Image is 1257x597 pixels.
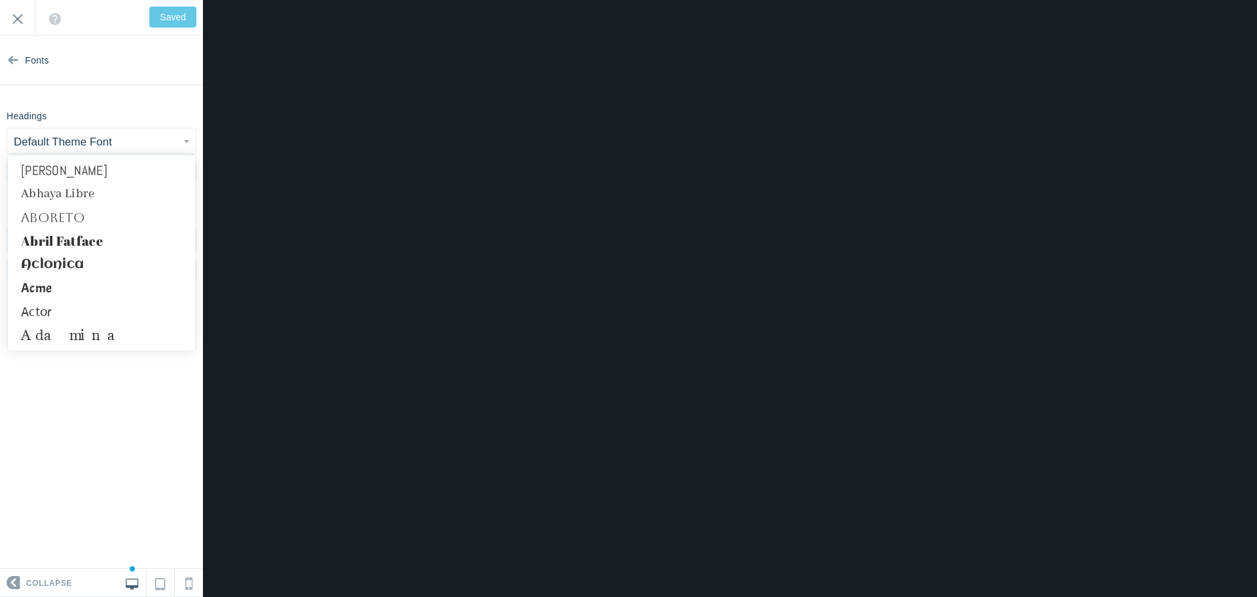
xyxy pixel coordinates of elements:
a: [PERSON_NAME] [8,159,195,182]
h6: Headings [7,111,47,121]
a: Actor [8,300,195,324]
a: Adamina [8,324,195,347]
button: Regular [7,161,98,183]
h6: Base [7,210,28,220]
span: Fonts [25,36,49,85]
a: Aclonica [8,253,195,277]
button: Default Theme Font [7,128,196,153]
span: Collapse [26,569,72,597]
small: Default Theme Font [14,136,112,148]
a: Aboreto [8,206,195,229]
a: Abhaya Libre [8,182,195,206]
a: Advent Pro [8,347,195,371]
button: Regular [7,260,98,282]
a: Abril Fatface [8,229,195,253]
a: Acme [8,277,195,300]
